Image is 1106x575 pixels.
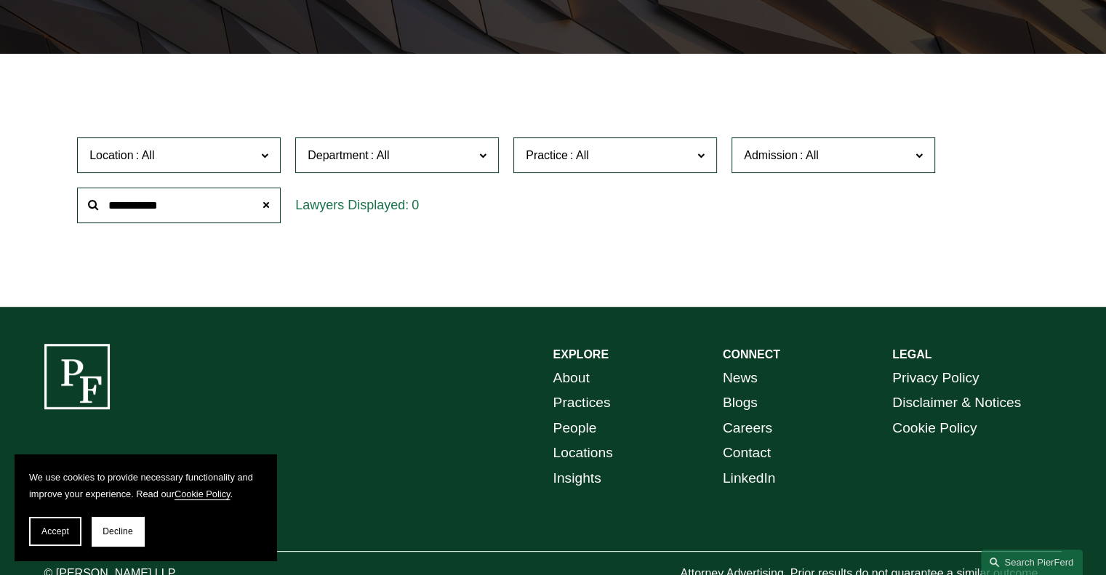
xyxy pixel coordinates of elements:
span: Practice [526,149,568,161]
span: Department [308,149,369,161]
span: Accept [41,526,69,536]
a: News [723,366,758,391]
a: Cookie Policy [892,416,977,441]
a: Disclaimer & Notices [892,390,1021,416]
a: Cookie Policy [175,488,231,499]
section: Cookie banner [15,454,276,560]
strong: LEGAL [892,348,931,361]
a: Contact [723,441,771,466]
a: Search this site [981,550,1083,575]
a: About [553,366,590,391]
a: Privacy Policy [892,366,979,391]
button: Decline [92,517,144,546]
a: Insights [553,466,601,491]
a: Blogs [723,390,758,416]
a: People [553,416,597,441]
a: Practices [553,390,611,416]
a: Careers [723,416,772,441]
strong: EXPLORE [553,348,609,361]
a: Locations [553,441,613,466]
strong: CONNECT [723,348,780,361]
p: We use cookies to provide necessary functionality and improve your experience. Read our . [29,469,262,502]
button: Accept [29,517,81,546]
span: Decline [103,526,133,536]
span: 0 [412,198,419,212]
span: Admission [744,149,798,161]
span: Location [89,149,134,161]
a: LinkedIn [723,466,776,491]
